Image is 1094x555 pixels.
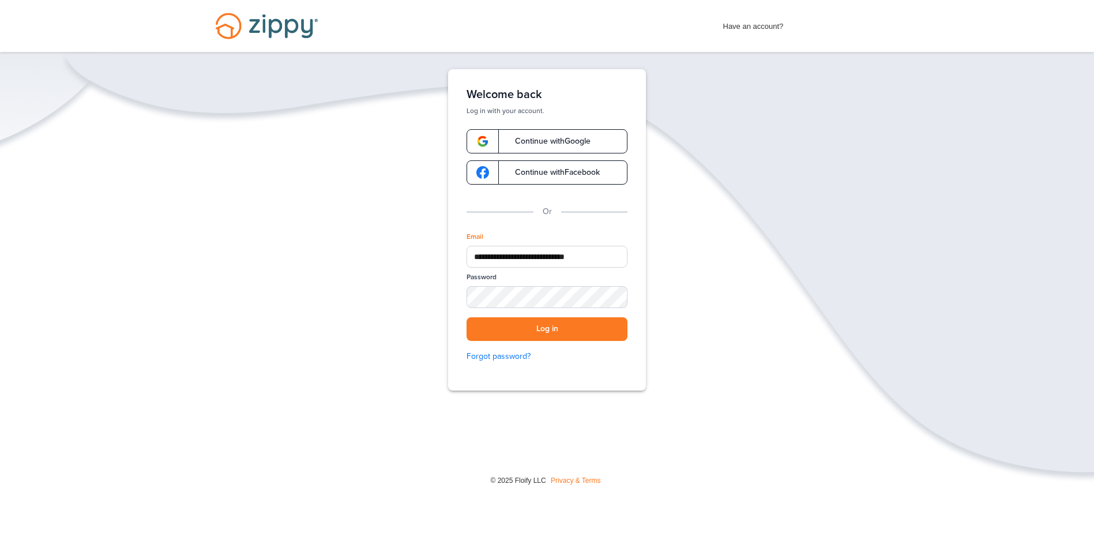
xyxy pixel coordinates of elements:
input: Password [467,286,627,308]
a: Privacy & Terms [551,477,600,485]
img: google-logo [476,135,489,148]
p: Or [543,205,552,218]
input: Email [467,246,627,268]
button: Log in [467,317,627,341]
a: google-logoContinue withGoogle [467,129,627,153]
a: Forgot password? [467,350,627,363]
label: Password [467,272,497,282]
span: Continue with Google [503,137,591,145]
span: © 2025 Floify LLC [490,477,546,485]
img: google-logo [476,166,489,179]
span: Continue with Facebook [503,168,600,177]
span: Have an account? [723,14,784,33]
label: Email [467,232,483,242]
h1: Welcome back [467,88,627,102]
a: google-logoContinue withFacebook [467,160,627,185]
p: Log in with your account. [467,106,627,115]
